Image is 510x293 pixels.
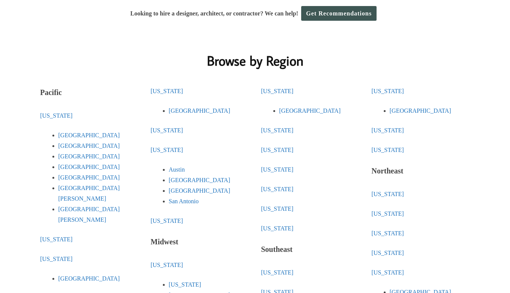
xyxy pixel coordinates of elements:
[261,206,294,212] a: [US_STATE]
[58,153,120,160] a: [GEOGRAPHIC_DATA]
[301,6,377,21] a: Get Recommendations
[372,191,404,197] a: [US_STATE]
[372,250,404,256] a: [US_STATE]
[261,166,294,173] a: [US_STATE]
[261,269,294,276] a: [US_STATE]
[372,230,404,236] a: [US_STATE]
[169,177,230,183] a: [GEOGRAPHIC_DATA]
[372,167,403,175] strong: Northeast
[151,147,183,153] a: [US_STATE]
[151,218,183,224] a: [US_STATE]
[58,132,120,138] a: [GEOGRAPHIC_DATA]
[372,147,404,153] a: [US_STATE]
[169,187,230,194] a: [GEOGRAPHIC_DATA]
[207,52,303,69] strong: Browse by Region
[261,186,294,192] a: [US_STATE]
[261,147,294,153] a: [US_STATE]
[372,269,404,276] a: [US_STATE]
[58,206,120,223] a: [GEOGRAPHIC_DATA][PERSON_NAME]
[372,210,404,217] a: [US_STATE]
[390,107,451,114] a: [GEOGRAPHIC_DATA]
[58,185,120,202] a: [GEOGRAPHIC_DATA][PERSON_NAME]
[372,127,404,133] a: [US_STATE]
[169,198,199,204] a: San Antonio
[279,107,341,114] a: [GEOGRAPHIC_DATA]
[261,225,294,232] a: [US_STATE]
[261,245,293,253] strong: Southeast
[169,166,185,173] a: Austin
[58,275,120,282] a: [GEOGRAPHIC_DATA]
[261,88,294,94] a: [US_STATE]
[40,256,73,262] a: [US_STATE]
[151,88,183,94] a: [US_STATE]
[58,143,120,149] a: [GEOGRAPHIC_DATA]
[58,164,120,170] a: [GEOGRAPHIC_DATA]
[372,88,404,94] a: [US_STATE]
[169,107,230,114] a: [GEOGRAPHIC_DATA]
[58,174,120,181] a: [GEOGRAPHIC_DATA]
[40,236,73,242] a: [US_STATE]
[261,127,294,133] a: [US_STATE]
[151,262,183,268] a: [US_STATE]
[40,88,62,97] strong: Pacific
[151,238,178,246] strong: Midwest
[40,112,73,119] a: [US_STATE]
[151,127,183,133] a: [US_STATE]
